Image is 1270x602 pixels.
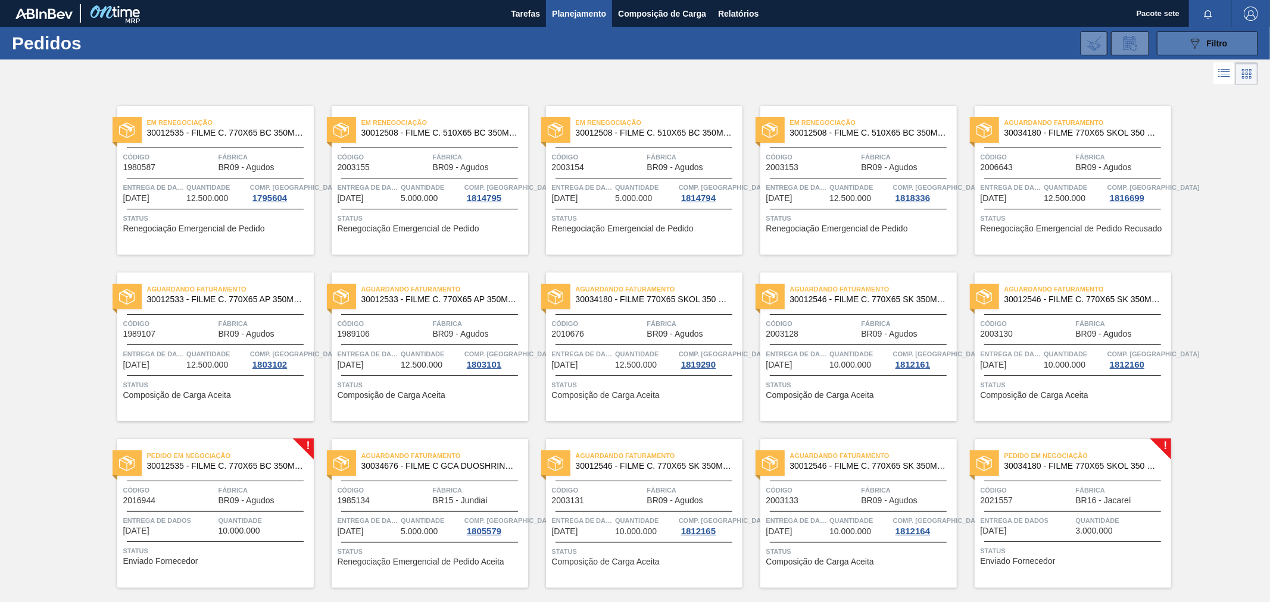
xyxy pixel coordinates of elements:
font: Aguardando Faturamento [1004,286,1104,293]
font: BR09 - Agudos [1076,162,1132,172]
font: Status [981,215,1006,222]
span: Comp. Carga [464,181,557,193]
font: 1812161 [895,359,930,369]
font: Entrega de dados [552,184,620,191]
span: Comp. Carga [679,348,771,360]
font: Fábrica [433,320,463,327]
font: [DATE] [766,193,792,203]
font: Código [338,153,364,161]
font: 10.000.000 [829,360,871,369]
span: Comp. Carga [464,348,557,360]
span: 12.500.000 [615,360,657,369]
span: Quantidade [615,181,676,193]
span: BR09 - Agudos [1076,330,1132,338]
span: 2003155 [338,163,370,172]
font: BR09 - Agudos [1076,329,1132,338]
font: Fábrica [433,153,463,161]
span: Fábrica [219,151,311,163]
font: 1814794 [681,193,716,203]
font: 1989107 [123,329,156,338]
font: BR09 - Agudos [219,162,274,172]
font: Código [981,320,1007,327]
font: Renegociação Emergencial de Pedido [338,224,479,233]
font: Quantidade [401,350,444,358]
span: 30012535 - FILME C. 770X65 BC 350ML C12 429 [147,128,304,137]
a: statusAguardando Faturamento30034180 - FILME 770X65 SKOL 350 MP C12Código2006643FábricaBR09 - Agu... [957,106,1171,255]
span: 2003128 [766,330,799,338]
span: 12.500.000 [186,360,228,369]
span: Código [981,318,1073,330]
font: Status [981,381,1006,388]
font: Comp. [GEOGRAPHIC_DATA] [250,350,342,358]
span: 30034180 - FILME 770X65 SKOL 350 MP C12 [576,295,733,304]
font: [DATE] [981,193,1007,203]
span: Código [338,318,430,330]
span: Código [123,318,216,330]
font: 2006643 [981,162,1013,172]
font: Status [552,215,577,222]
span: Comp. Carga [1107,181,1200,193]
span: Aguardando Faturamento [147,283,314,295]
font: Em renegociação [790,119,856,126]
span: Quantidade [186,181,247,193]
font: 30034180 - FILME 770X65 SKOL 350 MP C12 [1004,128,1177,137]
font: Fábrica [862,320,891,327]
font: Entrega de dados [552,350,620,358]
span: Código [981,151,1073,163]
a: Comp. [GEOGRAPHIC_DATA]1803102 [250,348,311,369]
a: statusAguardando Faturamento30012546 - FILME C. 770X65 SK 350ML C12 429Código2003130FábricaBR09 -... [957,272,1171,421]
a: Comp. [GEOGRAPHIC_DATA]1795604 [250,181,311,203]
font: Em renegociação [147,119,213,126]
span: Fábrica [219,318,311,330]
span: Status [552,212,739,224]
font: BR09 - Agudos [219,329,274,338]
a: Comp. [GEOGRAPHIC_DATA]1814794 [679,181,739,203]
a: statusEm renegociação30012508 - FILME C. 510X65 BC 350ML MP C18 429Código2003153FábricaBR09 - Agu... [742,106,957,255]
font: 1818336 [895,193,930,203]
span: Entrega de dados [766,348,827,360]
font: Aguardando Faturamento [1004,119,1104,126]
font: [DATE] [552,360,578,369]
font: Entrega de dados [981,184,1049,191]
img: status [333,123,349,138]
span: 2003154 [552,163,585,172]
font: [DATE] [338,360,364,369]
font: 12.500.000 [186,193,228,203]
span: 12.500.000 [829,194,871,203]
font: BR09 - Agudos [433,329,489,338]
span: 10.000.000 [829,360,871,369]
span: Entrega de dados [981,181,1041,193]
font: Tarefas [511,9,540,18]
font: Status [123,381,148,388]
span: Aguardando Faturamento [1004,283,1171,295]
span: Quantidade [615,348,676,360]
span: Aguardando Faturamento [1004,117,1171,128]
font: Comp. [GEOGRAPHIC_DATA] [679,184,771,191]
span: 2010676 [552,330,585,338]
span: Código [123,151,216,163]
font: Fábrica [647,153,677,161]
font: Código [552,153,579,161]
span: Quantidade [829,181,890,193]
font: Fábrica [647,320,677,327]
font: BR09 - Agudos [862,162,918,172]
span: Aguardando Faturamento [576,283,742,295]
span: Aguardando Faturamento [790,283,957,295]
font: Renegociação Emergencial de Pedido [552,224,694,233]
span: 30012508 - FILME C. 510X65 BC 350ML MP C18 429 [576,128,733,137]
span: 1980587 [123,163,156,172]
span: Fábrica [433,318,525,330]
span: Código [552,151,644,163]
a: statusAguardando Faturamento30012533 ​​- FILME C. 770X65 AP 350ML C12 429Código1989106FábricaBR09... [314,272,528,421]
span: 18/09/2025 [123,360,149,369]
font: Código [766,153,793,161]
span: Código [766,151,859,163]
img: status [976,289,992,305]
font: Entrega de dados [766,184,835,191]
font: [DATE] [552,193,578,203]
span: Em renegociação [361,117,528,128]
span: 30012533 ​​- FILME C. 770X65 AP 350ML C12 429 [361,295,519,304]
